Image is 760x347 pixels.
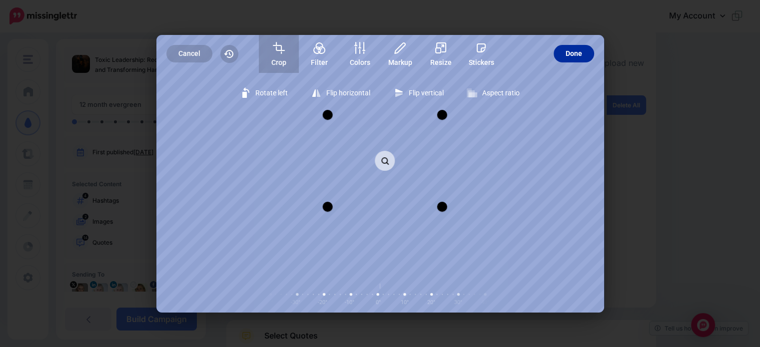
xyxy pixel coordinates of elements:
span: Cancel [178,45,200,62]
button: Resize [421,35,461,73]
button: Markup [380,35,420,73]
span: Stickers [461,58,501,66]
span: Flip horizontal [326,89,370,97]
span: Resize [421,58,461,66]
button: Done [554,45,594,62]
button: Rotate left [235,83,294,103]
button: Colors [340,35,380,73]
span: Rotate left [255,89,288,97]
span: Markup [380,58,420,66]
span: Filter [299,58,339,66]
button: Center rotation [374,282,386,291]
button: Flip horizontal [306,83,376,103]
button: Cancel [166,45,212,62]
button: Aspect ratio [462,83,526,103]
span: Aspect ratio [482,89,520,97]
button: Flip vertical [388,83,450,103]
span: Colors [340,58,380,66]
button: Stickers [461,35,501,73]
span: Center rotation [374,282,395,296]
span: Done [566,45,582,62]
span: Flip vertical [409,89,444,97]
button: Crop [259,35,299,73]
button: Filter [299,35,339,73]
span: Crop [259,58,299,66]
